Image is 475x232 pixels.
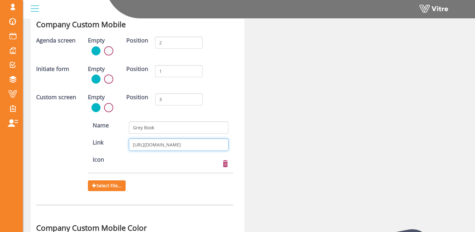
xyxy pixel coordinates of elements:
label: Position [126,93,145,101]
label: Agenda screen [36,36,76,45]
label: Position [126,36,145,45]
span: Select File... [88,180,126,191]
label: Link [93,139,103,147]
h3: Company Custom Mobile [36,20,233,29]
label: Initiate form [36,65,69,73]
label: Custom screen [36,93,76,101]
h3: Company Custom Mobile Color [36,224,233,232]
label: Position [126,65,145,73]
label: Name [93,121,109,130]
label: Empty [88,65,105,73]
label: Empty [88,93,105,101]
label: Empty [88,36,105,45]
label: Icon [93,156,104,164]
